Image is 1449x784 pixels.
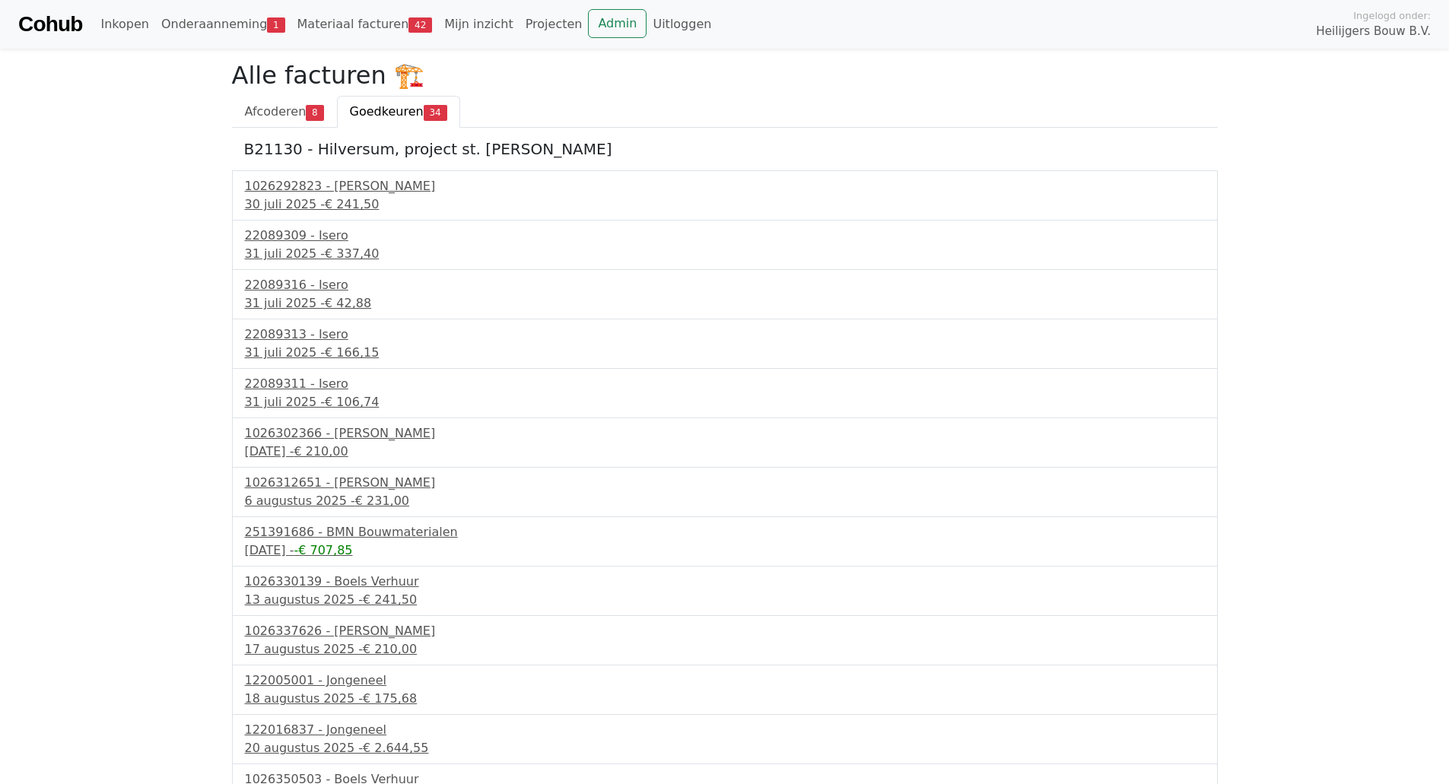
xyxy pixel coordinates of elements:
[245,443,1205,461] div: [DATE] -
[438,9,520,40] a: Mijn inzicht
[245,671,1205,708] a: 122005001 - Jongeneel18 augustus 2025 -€ 175,68
[267,17,284,33] span: 1
[294,543,352,557] span: -€ 707,85
[325,296,371,310] span: € 42,88
[245,474,1205,510] a: 1026312651 - [PERSON_NAME]6 augustus 2025 -€ 231,00
[424,105,447,120] span: 34
[245,690,1205,708] div: 18 augustus 2025 -
[245,541,1205,560] div: [DATE] -
[325,345,379,360] span: € 166,15
[588,9,647,38] a: Admin
[245,325,1205,344] div: 22089313 - Isero
[245,523,1205,560] a: 251391686 - BMN Bouwmaterialen[DATE] --€ 707,85
[245,276,1205,313] a: 22089316 - Isero31 juli 2025 -€ 42,88
[245,245,1205,263] div: 31 juli 2025 -
[355,494,409,508] span: € 231,00
[245,622,1205,659] a: 1026337626 - [PERSON_NAME]17 augustus 2025 -€ 210,00
[1353,8,1431,23] span: Ingelogd onder:
[337,96,460,128] a: Goedkeuren34
[245,325,1205,362] a: 22089313 - Isero31 juli 2025 -€ 166,15
[325,395,379,409] span: € 106,74
[245,474,1205,492] div: 1026312651 - [PERSON_NAME]
[325,197,379,211] span: € 241,50
[232,96,337,128] a: Afcoderen8
[291,9,439,40] a: Materiaal facturen42
[245,104,307,119] span: Afcoderen
[245,622,1205,640] div: 1026337626 - [PERSON_NAME]
[408,17,432,33] span: 42
[245,294,1205,313] div: 31 juli 2025 -
[244,140,1206,158] h5: B21130 - Hilversum, project st. [PERSON_NAME]
[245,195,1205,214] div: 30 juli 2025 -
[245,492,1205,510] div: 6 augustus 2025 -
[647,9,717,40] a: Uitloggen
[245,739,1205,757] div: 20 augustus 2025 -
[245,523,1205,541] div: 251391686 - BMN Bouwmaterialen
[1316,23,1431,40] span: Heilijgers Bouw B.V.
[363,592,417,607] span: € 241,50
[363,642,417,656] span: € 210,00
[363,691,417,706] span: € 175,68
[245,640,1205,659] div: 17 augustus 2025 -
[245,344,1205,362] div: 31 juli 2025 -
[94,9,154,40] a: Inkopen
[294,444,348,459] span: € 210,00
[245,393,1205,411] div: 31 juli 2025 -
[520,9,589,40] a: Projecten
[232,61,1218,90] h2: Alle facturen 🏗️
[363,741,429,755] span: € 2.644,55
[245,177,1205,214] a: 1026292823 - [PERSON_NAME]30 juli 2025 -€ 241,50
[245,424,1205,461] a: 1026302366 - [PERSON_NAME][DATE] -€ 210,00
[245,375,1205,411] a: 22089311 - Isero31 juli 2025 -€ 106,74
[306,105,323,120] span: 8
[245,177,1205,195] div: 1026292823 - [PERSON_NAME]
[245,424,1205,443] div: 1026302366 - [PERSON_NAME]
[245,721,1205,757] a: 122016837 - Jongeneel20 augustus 2025 -€ 2.644,55
[350,104,424,119] span: Goedkeuren
[18,6,82,43] a: Cohub
[245,276,1205,294] div: 22089316 - Isero
[155,9,291,40] a: Onderaanneming1
[325,246,379,261] span: € 337,40
[245,227,1205,245] div: 22089309 - Isero
[245,573,1205,591] div: 1026330139 - Boels Verhuur
[245,671,1205,690] div: 122005001 - Jongeneel
[245,375,1205,393] div: 22089311 - Isero
[245,573,1205,609] a: 1026330139 - Boels Verhuur13 augustus 2025 -€ 241,50
[245,227,1205,263] a: 22089309 - Isero31 juli 2025 -€ 337,40
[245,591,1205,609] div: 13 augustus 2025 -
[245,721,1205,739] div: 122016837 - Jongeneel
